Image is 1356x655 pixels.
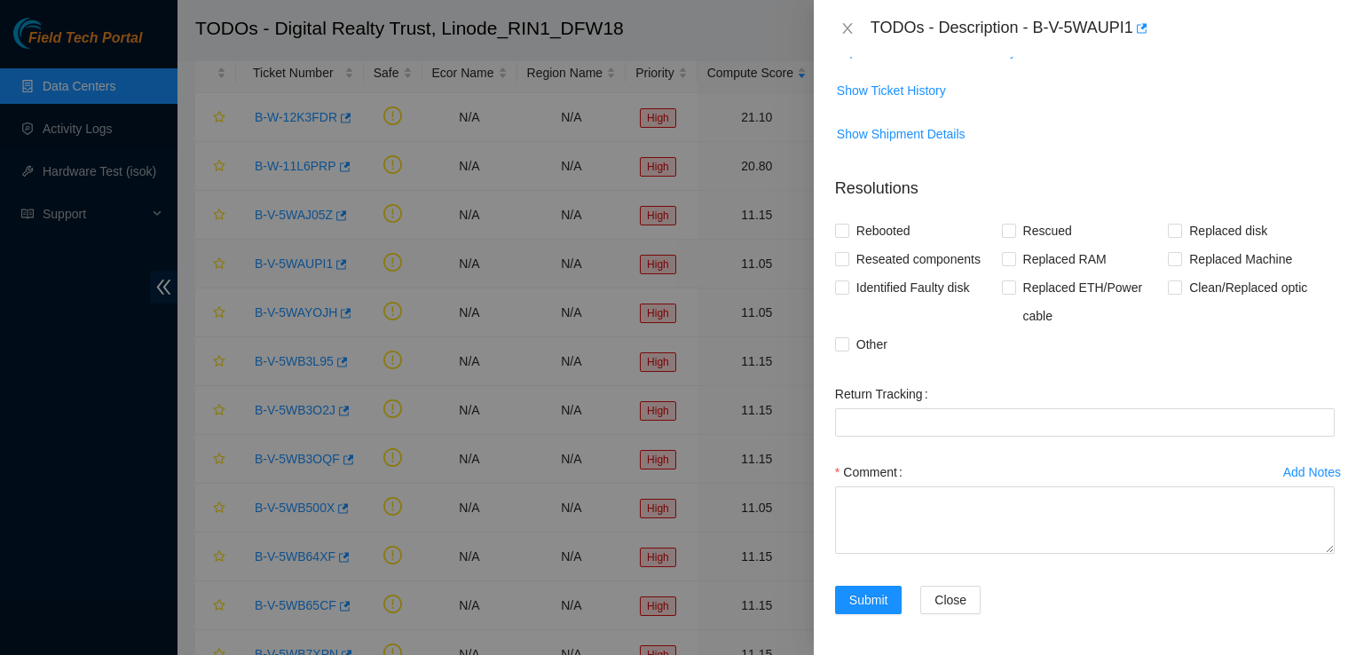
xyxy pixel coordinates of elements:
span: Close [934,590,966,610]
button: Close [920,586,981,614]
span: Replaced RAM [1016,245,1114,273]
label: Return Tracking [835,380,935,408]
textarea: Comment [835,486,1335,554]
span: Replaced disk [1182,217,1274,245]
span: Clean/Replaced optic [1182,273,1314,302]
span: Show Shipment Details [837,124,966,144]
span: Show Ticket History [837,81,946,100]
div: Add Notes [1283,466,1341,478]
span: Replaced ETH/Power cable [1016,273,1169,330]
span: Identified Faulty disk [849,273,977,302]
div: TODOs - Description - B-V-5WAUPI1 [871,14,1335,43]
button: Add Notes [1282,458,1342,486]
p: Resolutions [835,162,1335,201]
span: Reseated components [849,245,988,273]
label: Comment [835,458,910,486]
span: Replaced Machine [1182,245,1299,273]
button: Close [835,20,860,37]
button: Show Ticket History [836,76,947,105]
span: close [840,21,855,36]
span: Other [849,330,895,359]
input: Return Tracking [835,408,1335,437]
span: Rescued [1016,217,1079,245]
span: Rebooted [849,217,918,245]
button: Show Shipment Details [836,120,966,148]
button: Submit [835,586,903,614]
span: Submit [849,590,888,610]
